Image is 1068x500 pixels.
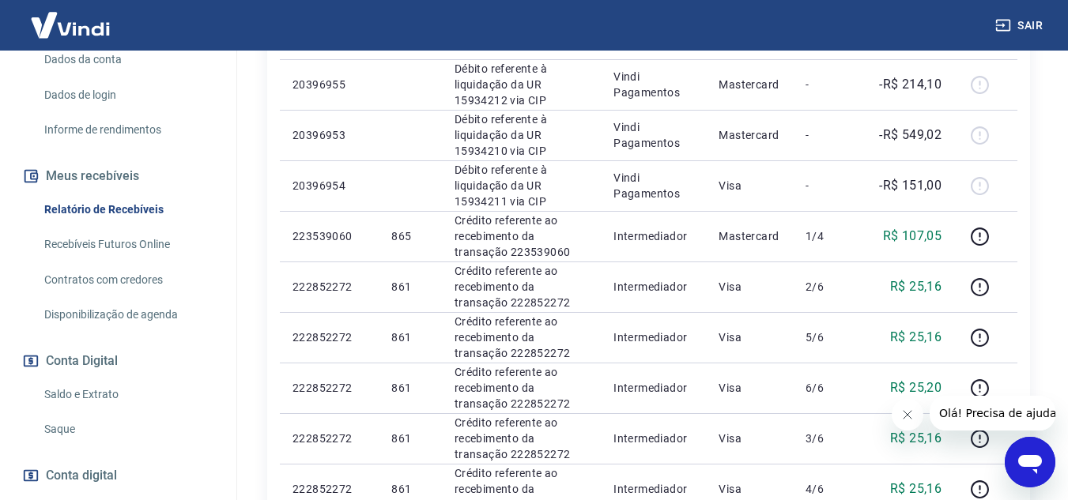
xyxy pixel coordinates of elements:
[292,77,366,92] p: 20396955
[455,364,588,412] p: Crédito referente ao recebimento da transação 222852272
[613,481,693,497] p: Intermediador
[38,43,217,76] a: Dados da conta
[719,127,780,143] p: Mastercard
[890,378,942,397] p: R$ 25,20
[613,170,693,201] p: Vindi Pagamentos
[613,430,693,446] p: Intermediador
[455,111,588,159] p: Débito referente à liquidação da UR 15934210 via CIP
[455,415,588,462] p: Crédito referente ao recebimento da transação 222852272
[890,328,942,347] p: R$ 25,16
[391,430,428,446] p: 861
[46,464,117,487] span: Conta digital
[806,228,852,244] p: 1/4
[38,79,217,111] a: Dados de login
[890,429,942,448] p: R$ 25,16
[455,61,588,108] p: Débito referente à liquidação da UR 15934212 via CIP
[292,481,366,497] p: 222852272
[455,314,588,361] p: Crédito referente ao recebimento da transação 222852272
[806,77,852,92] p: -
[292,178,366,194] p: 20396954
[292,430,366,446] p: 222852272
[719,77,780,92] p: Mastercard
[292,329,366,345] p: 222852272
[38,413,217,445] a: Saque
[38,378,217,411] a: Saldo e Extrato
[19,458,217,493] a: Conta digital
[719,430,780,446] p: Visa
[391,329,428,345] p: 861
[613,119,693,151] p: Vindi Pagamentos
[455,162,588,209] p: Débito referente à liquidação da UR 15934211 via CIP
[38,264,217,296] a: Contratos com credores
[292,228,366,244] p: 223539060
[38,194,217,226] a: Relatório de Recebíveis
[613,228,693,244] p: Intermediador
[806,380,852,396] p: 6/6
[879,75,942,94] p: -R$ 214,10
[613,279,693,295] p: Intermediador
[38,114,217,146] a: Informe de rendimentos
[719,228,780,244] p: Mastercard
[613,69,693,100] p: Vindi Pagamentos
[719,279,780,295] p: Visa
[719,380,780,396] p: Visa
[1005,437,1055,487] iframe: Botão para abrir a janela de mensagens
[806,329,852,345] p: 5/6
[292,127,366,143] p: 20396953
[930,396,1055,430] iframe: Mensagem da empresa
[719,329,780,345] p: Visa
[292,279,366,295] p: 222852272
[806,430,852,446] p: 3/6
[992,11,1049,40] button: Sair
[806,279,852,295] p: 2/6
[892,399,923,430] iframe: Fechar mensagem
[806,127,852,143] p: -
[719,178,780,194] p: Visa
[391,481,428,497] p: 861
[19,159,217,194] button: Meus recebíveis
[9,11,133,24] span: Olá! Precisa de ajuda?
[613,329,693,345] p: Intermediador
[391,228,428,244] p: 865
[391,380,428,396] p: 861
[806,178,852,194] p: -
[719,481,780,497] p: Visa
[613,380,693,396] p: Intermediador
[806,481,852,497] p: 4/6
[455,212,588,260] p: Crédito referente ao recebimento da transação 223539060
[391,279,428,295] p: 861
[292,380,366,396] p: 222852272
[883,227,942,246] p: R$ 107,05
[890,479,942,498] p: R$ 25,16
[38,299,217,331] a: Disponibilização de agenda
[19,1,122,49] img: Vindi
[879,126,942,145] p: -R$ 549,02
[890,277,942,296] p: R$ 25,16
[879,176,942,195] p: -R$ 151,00
[455,263,588,310] p: Crédito referente ao recebimento da transação 222852272
[19,344,217,378] button: Conta Digital
[38,228,217,261] a: Recebíveis Futuros Online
